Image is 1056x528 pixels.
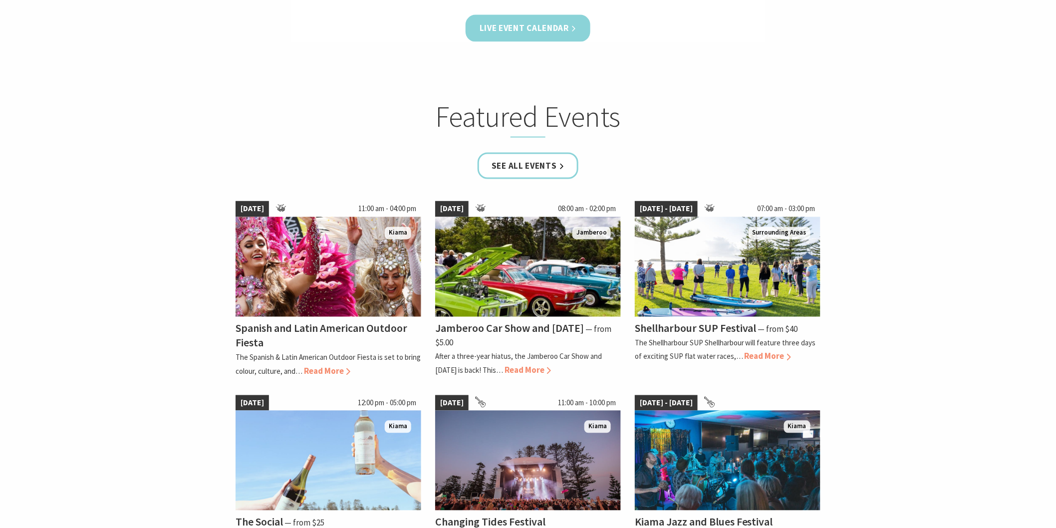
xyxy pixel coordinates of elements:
span: 07:00 am - 03:00 pm [753,201,820,217]
a: See all Events [478,153,578,179]
img: Changing Tides Main Stage [435,411,621,511]
span: Jamberoo [572,227,611,240]
span: [DATE] [236,201,269,217]
span: [DATE] - [DATE] [635,395,698,411]
span: 08:00 am - 02:00 pm [553,201,621,217]
span: [DATE] [435,201,469,217]
span: Read More [304,366,350,377]
a: [DATE] 08:00 am - 02:00 pm Jamberoo Car Show Jamberoo Jamberoo Car Show and [DATE] ⁠— from $5.00 ... [435,201,621,378]
span: 12:00 pm - 05:00 pm [353,395,421,411]
img: The Social [236,411,421,511]
span: 11:00 am - 10:00 pm [553,395,621,411]
h4: Shellharbour SUP Festival [635,321,757,335]
span: Surrounding Areas [749,227,810,240]
h2: Featured Events [332,99,724,138]
span: [DATE] [435,395,469,411]
span: Kiama [584,421,611,433]
span: Kiama [385,421,411,433]
p: The Shellharbour SUP Shellharbour will feature three days of exciting SUP flat water races,… [635,338,816,361]
span: ⁠— from $40 [758,324,798,335]
p: The Spanish & Latin American Outdoor Fiesta is set to bring colour, culture, and… [236,353,421,376]
span: Kiama [385,227,411,240]
span: [DATE] [236,395,269,411]
img: Jamberoo Car Show [435,217,621,317]
span: 11:00 am - 04:00 pm [353,201,421,217]
img: Dancers in jewelled pink and silver costumes with feathers, holding their hands up while smiling [236,217,421,317]
img: Kiama Bowling Club [635,411,820,511]
a: Live Event Calendar [466,15,590,41]
h4: Jamberoo Car Show and [DATE] [435,321,584,335]
span: Read More [745,351,791,362]
p: After a three-year hiatus, the Jamberoo Car Show and [DATE] is back! This… [435,352,602,375]
h4: Spanish and Latin American Outdoor Fiesta [236,321,407,350]
a: [DATE] - [DATE] 07:00 am - 03:00 pm Jodie Edwards Welcome to Country Surrounding Areas Shellharbo... [635,201,820,378]
span: Kiama [784,421,810,433]
img: Jodie Edwards Welcome to Country [635,217,820,317]
a: [DATE] 11:00 am - 04:00 pm Dancers in jewelled pink and silver costumes with feathers, holding th... [236,201,421,378]
span: Read More [505,365,551,376]
span: [DATE] - [DATE] [635,201,698,217]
